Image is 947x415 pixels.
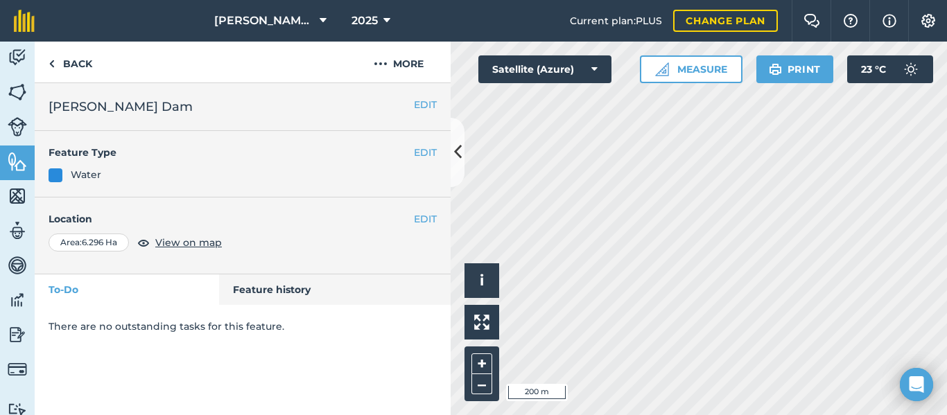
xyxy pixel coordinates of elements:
[464,263,499,298] button: i
[8,360,27,379] img: svg+xml;base64,PD94bWwgdmVyc2lvbj0iMS4wIiBlbmNvZGluZz0idXRmLTgiPz4KPCEtLSBHZW5lcmF0b3I6IEFkb2JlIE...
[474,315,489,330] img: Four arrows, one pointing top left, one top right, one bottom right and the last bottom left
[842,14,859,28] img: A question mark icon
[478,55,611,83] button: Satellite (Azure)
[35,42,106,82] a: Back
[351,12,378,29] span: 2025
[49,233,129,251] div: Area : 6.296 Ha
[49,145,414,160] h4: Feature Type
[900,368,933,401] div: Open Intercom Messenger
[769,61,782,78] img: svg+xml;base64,PHN2ZyB4bWxucz0iaHR0cDovL3d3dy53My5vcmcvMjAwMC9zdmciIHdpZHRoPSIxOSIgaGVpZ2h0PSIyNC...
[49,211,437,227] h4: Location
[897,55,925,83] img: svg+xml;base64,PD94bWwgdmVyc2lvbj0iMS4wIiBlbmNvZGluZz0idXRmLTgiPz4KPCEtLSBHZW5lcmF0b3I6IEFkb2JlIE...
[414,97,437,112] button: EDIT
[640,55,742,83] button: Measure
[137,234,222,251] button: View on map
[8,47,27,68] img: svg+xml;base64,PD94bWwgdmVyc2lvbj0iMS4wIiBlbmNvZGluZz0idXRmLTgiPz4KPCEtLSBHZW5lcmF0b3I6IEFkb2JlIE...
[803,14,820,28] img: Two speech bubbles overlapping with the left bubble in the forefront
[920,14,937,28] img: A cog icon
[214,12,314,29] span: [PERSON_NAME] farm
[8,186,27,206] img: svg+xml;base64,PHN2ZyB4bWxucz0iaHR0cDovL3d3dy53My5vcmcvMjAwMC9zdmciIHdpZHRoPSI1NiIgaGVpZ2h0PSI2MC...
[471,353,492,374] button: +
[374,55,388,72] img: svg+xml;base64,PHN2ZyB4bWxucz0iaHR0cDovL3d3dy53My5vcmcvMjAwMC9zdmciIHdpZHRoPSIyMCIgaGVpZ2h0PSIyNC...
[471,374,492,394] button: –
[847,55,933,83] button: 23 °C
[49,97,437,116] h2: [PERSON_NAME] Dam
[8,255,27,276] img: svg+xml;base64,PD94bWwgdmVyc2lvbj0iMS4wIiBlbmNvZGluZz0idXRmLTgiPz4KPCEtLSBHZW5lcmF0b3I6IEFkb2JlIE...
[71,167,101,182] div: Water
[137,234,150,251] img: svg+xml;base64,PHN2ZyB4bWxucz0iaHR0cDovL3d3dy53My5vcmcvMjAwMC9zdmciIHdpZHRoPSIxOCIgaGVpZ2h0PSIyNC...
[49,319,437,334] p: There are no outstanding tasks for this feature.
[8,151,27,172] img: svg+xml;base64,PHN2ZyB4bWxucz0iaHR0cDovL3d3dy53My5vcmcvMjAwMC9zdmciIHdpZHRoPSI1NiIgaGVpZ2h0PSI2MC...
[155,235,222,250] span: View on map
[673,10,778,32] a: Change plan
[8,117,27,136] img: svg+xml;base64,PD94bWwgdmVyc2lvbj0iMS4wIiBlbmNvZGluZz0idXRmLTgiPz4KPCEtLSBHZW5lcmF0b3I6IEFkb2JlIE...
[756,55,834,83] button: Print
[8,220,27,241] img: svg+xml;base64,PD94bWwgdmVyc2lvbj0iMS4wIiBlbmNvZGluZz0idXRmLTgiPz4KPCEtLSBHZW5lcmF0b3I6IEFkb2JlIE...
[347,42,451,82] button: More
[219,274,451,305] a: Feature history
[883,12,896,29] img: svg+xml;base64,PHN2ZyB4bWxucz0iaHR0cDovL3d3dy53My5vcmcvMjAwMC9zdmciIHdpZHRoPSIxNyIgaGVpZ2h0PSIxNy...
[861,55,886,83] span: 23 ° C
[8,290,27,310] img: svg+xml;base64,PD94bWwgdmVyc2lvbj0iMS4wIiBlbmNvZGluZz0idXRmLTgiPz4KPCEtLSBHZW5lcmF0b3I6IEFkb2JlIE...
[655,62,669,76] img: Ruler icon
[480,272,484,289] span: i
[414,211,437,227] button: EDIT
[570,13,662,28] span: Current plan : PLUS
[414,145,437,160] button: EDIT
[49,55,55,72] img: svg+xml;base64,PHN2ZyB4bWxucz0iaHR0cDovL3d3dy53My5vcmcvMjAwMC9zdmciIHdpZHRoPSI5IiBoZWlnaHQ9IjI0Ii...
[35,274,219,305] a: To-Do
[8,324,27,345] img: svg+xml;base64,PD94bWwgdmVyc2lvbj0iMS4wIiBlbmNvZGluZz0idXRmLTgiPz4KPCEtLSBHZW5lcmF0b3I6IEFkb2JlIE...
[8,82,27,103] img: svg+xml;base64,PHN2ZyB4bWxucz0iaHR0cDovL3d3dy53My5vcmcvMjAwMC9zdmciIHdpZHRoPSI1NiIgaGVpZ2h0PSI2MC...
[14,10,35,32] img: fieldmargin Logo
